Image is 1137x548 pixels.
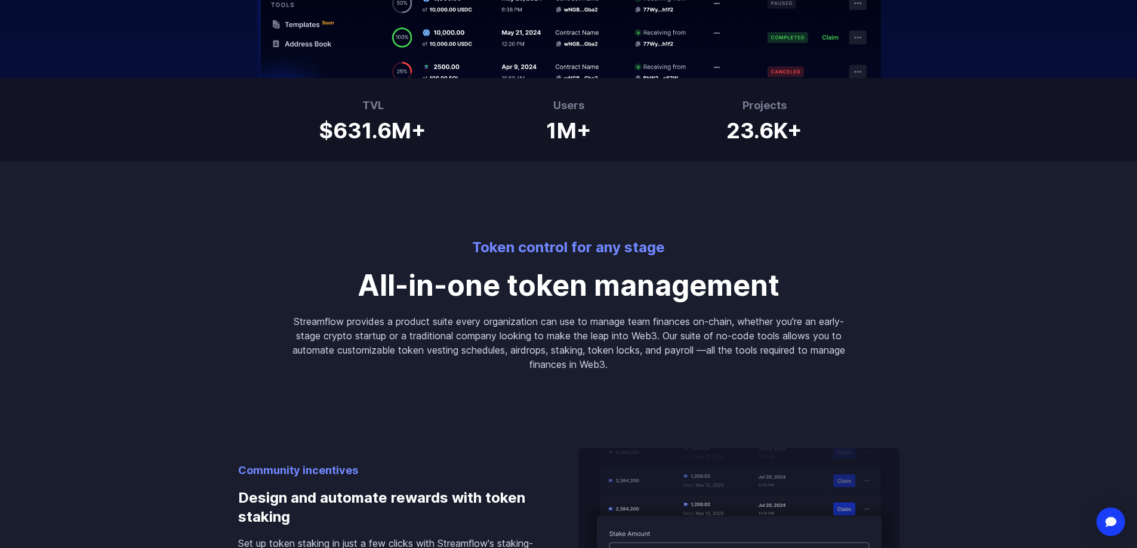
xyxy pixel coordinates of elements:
[238,479,540,536] h3: Design and automate rewards with token staking
[319,97,426,114] h3: TVL
[319,114,426,143] h1: $631.6M+
[292,271,846,300] p: All-in-one token management
[546,97,591,114] h3: Users
[292,238,846,257] p: Token control for any stage
[726,97,802,114] h3: Projects
[726,114,802,143] h1: 23.6K+
[1096,507,1125,536] div: Open Intercom Messenger
[546,114,591,143] h1: 1M+
[238,462,540,479] p: Community incentives
[292,314,846,371] p: Streamflow provides a product suite every organization can use to manage team finances on-chain, ...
